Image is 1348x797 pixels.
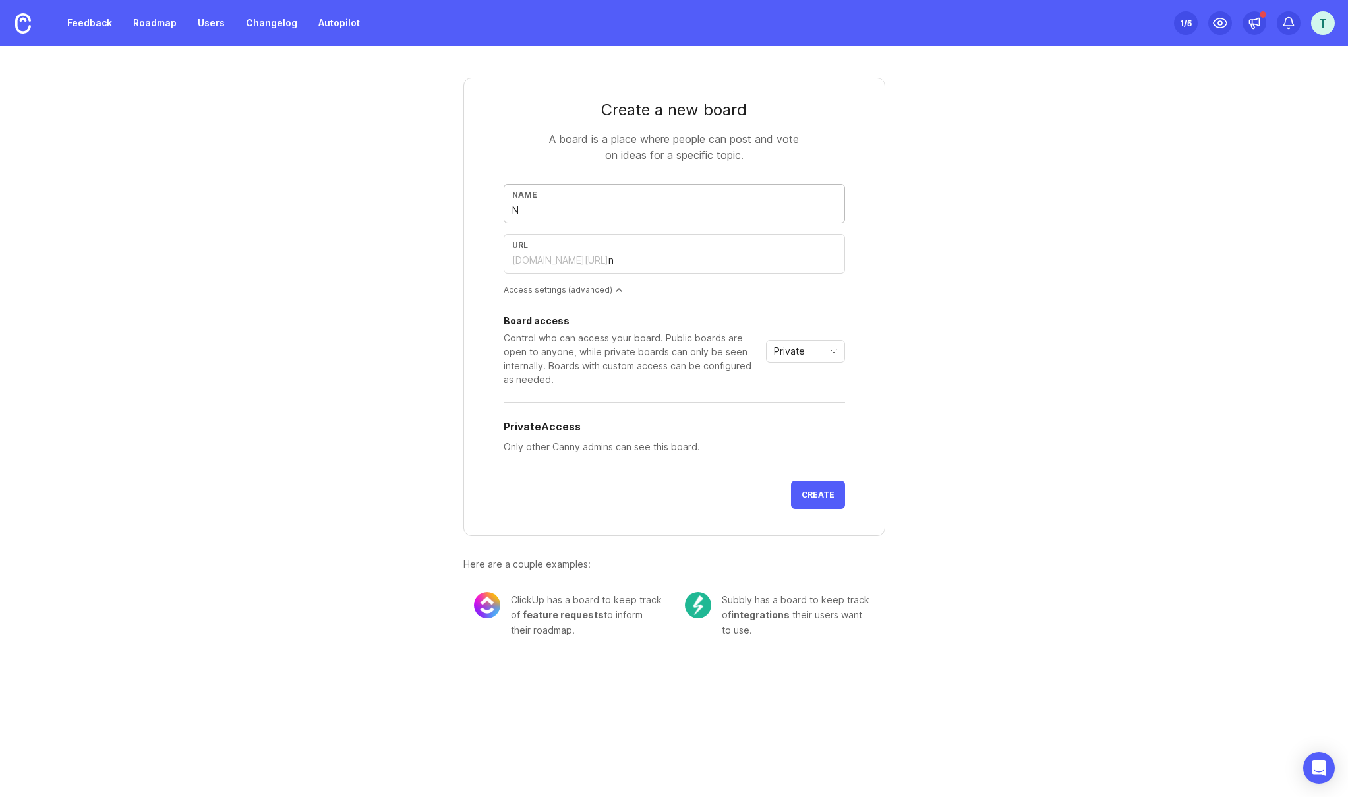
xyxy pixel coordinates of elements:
[504,419,581,434] h5: Private Access
[59,11,120,35] a: Feedback
[512,254,608,267] div: [DOMAIN_NAME][URL]
[1174,11,1198,35] button: 1/5
[125,11,185,35] a: Roadmap
[1180,14,1192,32] div: 1 /5
[511,592,664,637] div: ClickUp has a board to keep track of to inform their roadmap.
[608,253,836,268] input: feature-requests
[474,592,500,618] img: 8cacae02fdad0b0645cb845173069bf5.png
[766,340,845,363] div: toggle menu
[1311,11,1335,35] button: T
[823,346,844,357] svg: toggle icon
[310,11,368,35] a: Autopilot
[512,203,836,218] input: Feature Requests
[238,11,305,35] a: Changelog
[504,284,845,295] div: Access settings (advanced)
[504,331,761,386] div: Control who can access your board. Public boards are open to anyone, while private boards can onl...
[463,557,885,572] div: Here are a couple examples:
[802,490,835,500] span: Create
[523,609,604,620] span: feature requests
[791,481,845,509] button: Create
[731,609,790,620] span: integrations
[774,344,805,359] span: Private
[504,440,845,454] p: Only other Canny admins can see this board.
[190,11,233,35] a: Users
[722,592,875,637] div: Subbly has a board to keep track of their users want to use.
[15,13,31,34] img: Canny Home
[504,316,761,326] div: Board access
[504,100,845,121] div: Create a new board
[1303,752,1335,784] div: Open Intercom Messenger
[542,131,806,163] div: A board is a place where people can post and vote on ideas for a specific topic.
[685,592,711,618] img: c104e91677ce72f6b937eb7b5afb1e94.png
[512,190,836,200] div: Name
[512,240,836,250] div: url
